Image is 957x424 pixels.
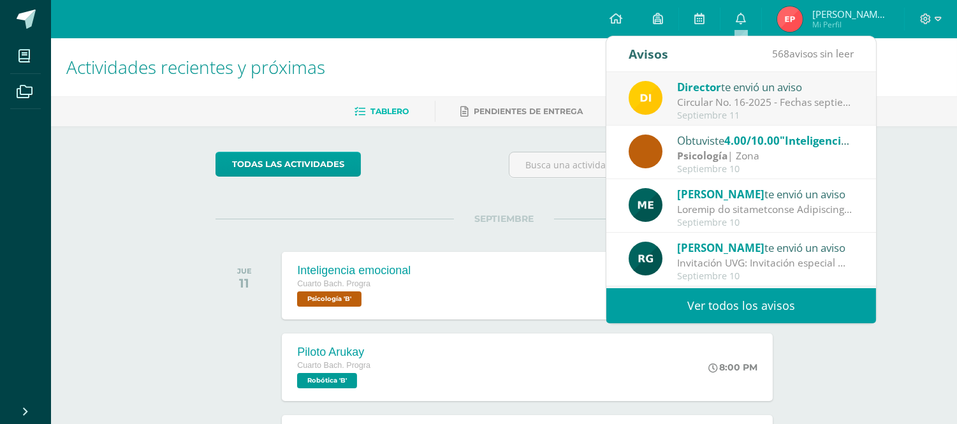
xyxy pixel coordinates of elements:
span: Actividades recientes y próximas [66,55,325,79]
div: | Zona [677,149,854,163]
div: Inteligencia emocional [297,264,411,277]
span: avisos sin leer [772,47,854,61]
span: Psicología 'B' [297,291,362,307]
div: Proceso de mejoramiento Psicología: Buenas tardes respetables padres de familia y estudiantes. Po... [677,202,854,217]
div: Septiembre 11 [677,110,854,121]
div: Avisos [629,36,668,71]
span: [PERSON_NAME] [PERSON_NAME] [PERSON_NAME] [812,8,889,20]
div: te envió un aviso [677,186,854,202]
div: te envió un aviso [677,78,854,95]
div: Piloto Arukay [297,346,370,359]
span: Robótica 'B' [297,373,357,388]
div: Septiembre 10 [677,164,854,175]
span: [PERSON_NAME] [677,187,764,201]
a: Pendientes de entrega [461,101,583,122]
span: 568 [772,47,789,61]
img: f0b35651ae50ff9c693c4cbd3f40c4bb.png [629,81,662,115]
div: te envió un aviso [677,239,854,256]
span: "Inteligencias múltiples parte 1" [780,133,951,148]
span: Pendientes de entrega [474,106,583,116]
strong: Psicología [677,149,727,163]
div: Septiembre 10 [677,271,854,282]
a: Ver todos los avisos [606,288,876,323]
span: Cuarto Bach. Progra [297,361,370,370]
div: Septiembre 10 [677,217,854,228]
span: Cuarto Bach. Progra [297,279,370,288]
img: 88845ed207c9c08fecdc93b6eb9ce784.png [777,6,803,32]
input: Busca una actividad próxima aquí... [509,152,792,177]
a: Tablero [355,101,409,122]
div: JUE [237,267,252,275]
div: 8:00 PM [708,362,757,373]
span: [PERSON_NAME] [677,240,764,255]
div: Circular No. 16-2025 - Fechas septiembre: Estimados padres de familia y/o encargados Compartimos ... [677,95,854,110]
span: Tablero [371,106,409,116]
div: Invitación UVG: Invitación especial ✨ El programa Mujeres en Ingeniería – Virtual de la Universid... [677,256,854,270]
a: todas las Actividades [216,152,361,177]
span: Mi Perfil [812,19,889,30]
span: Director [677,80,721,94]
span: 4.00/10.00 [724,133,780,148]
img: 24ef3269677dd7dd963c57b86ff4a022.png [629,242,662,275]
div: Obtuviste en [677,132,854,149]
div: 11 [237,275,252,291]
span: SEPTIEMBRE [454,213,554,224]
img: e5319dee200a4f57f0a5ff00aaca67bb.png [629,188,662,222]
